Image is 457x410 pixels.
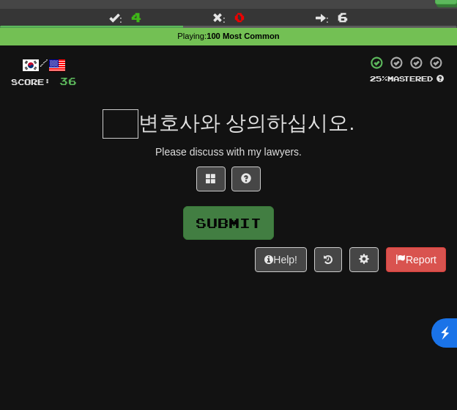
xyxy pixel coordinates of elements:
span: 0 [234,10,245,24]
span: 6 [338,10,348,24]
div: Please discuss with my lawyers. [11,144,446,159]
span: 변호사와 상의하십시오. [138,111,355,134]
button: Round history (alt+y) [314,247,342,272]
button: Submit [183,206,274,240]
div: Mastered [367,73,446,84]
span: : [212,12,226,23]
span: : [109,12,122,23]
span: 36 [59,75,77,87]
span: 25 % [370,74,387,83]
button: Report [386,247,446,272]
button: Switch sentence to multiple choice alt+p [196,166,226,191]
button: Help! [255,247,307,272]
span: 4 [131,10,141,24]
span: : [316,12,329,23]
strong: 100 Most Common [207,32,279,40]
button: Single letter hint - you only get 1 per sentence and score half the points! alt+h [231,166,261,191]
span: Score: [11,77,51,87]
div: / [11,56,77,74]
